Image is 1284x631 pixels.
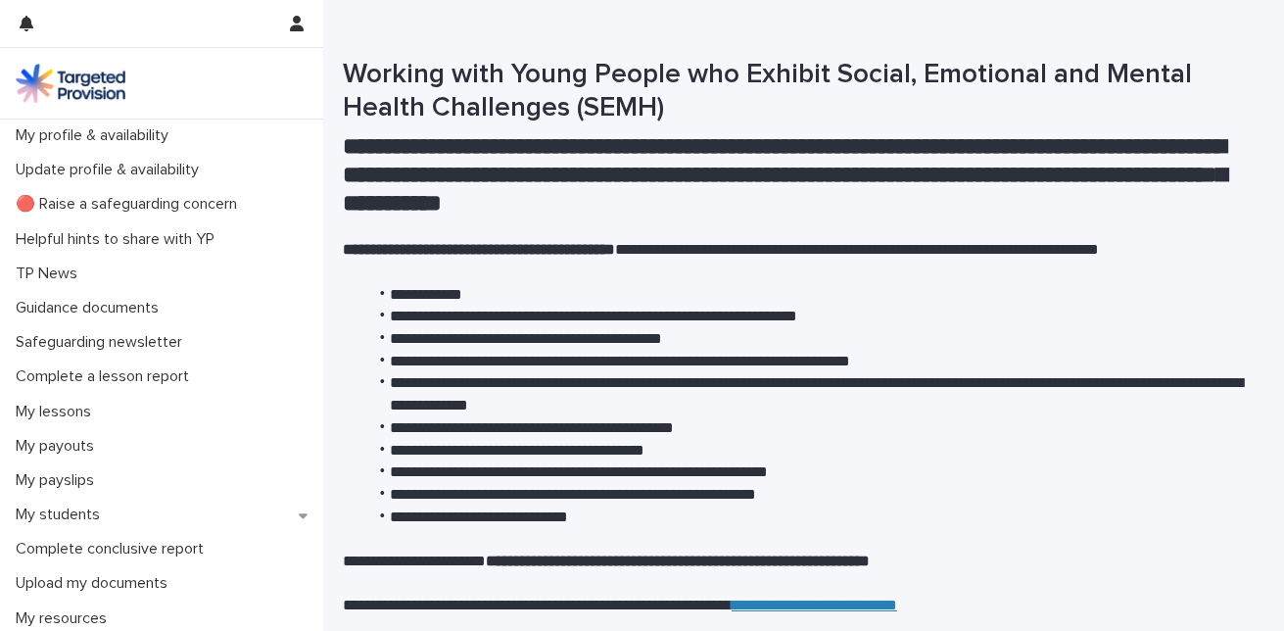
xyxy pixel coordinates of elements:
[8,299,174,317] p: Guidance documents
[8,195,253,214] p: 🔴 Raise a safeguarding concern
[8,609,122,628] p: My resources
[343,59,1250,124] h1: Working with Young People who Exhibit Social, Emotional and Mental Health Challenges (SEMH)
[8,574,183,593] p: Upload my documents
[8,506,116,524] p: My students
[8,540,219,558] p: Complete conclusive report
[16,64,125,103] img: M5nRWzHhSzIhMunXDL62
[8,265,93,283] p: TP News
[8,161,214,179] p: Update profile & availability
[8,230,230,249] p: Helpful hints to share with YP
[8,471,110,490] p: My payslips
[8,367,205,386] p: Complete a lesson report
[8,403,107,421] p: My lessons
[8,333,198,352] p: Safeguarding newsletter
[8,437,110,456] p: My payouts
[8,126,184,145] p: My profile & availability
